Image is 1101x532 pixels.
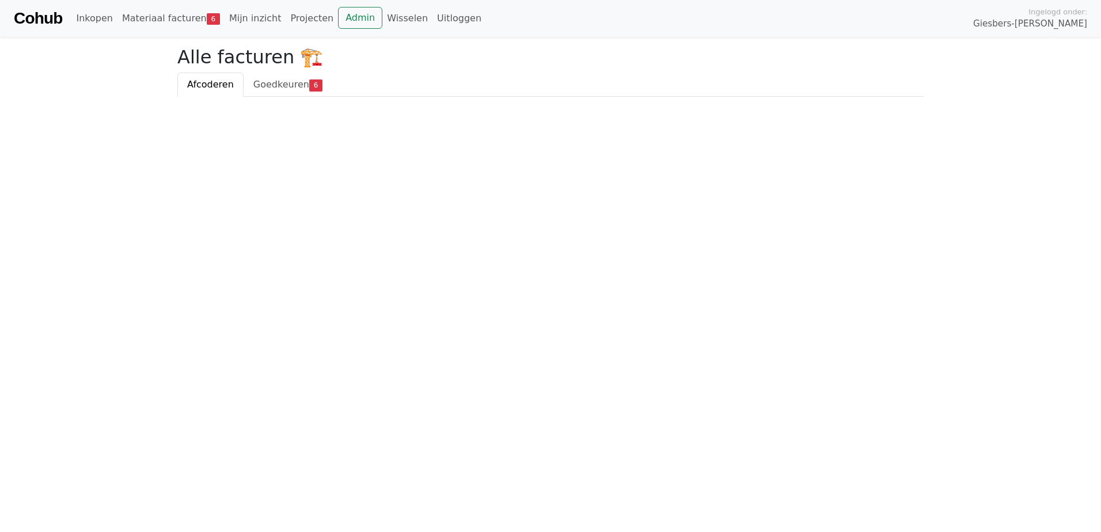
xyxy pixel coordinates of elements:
span: 6 [309,79,322,91]
span: Giesbers-[PERSON_NAME] [973,17,1087,31]
span: Goedkeuren [253,79,309,90]
a: Afcoderen [177,73,244,97]
a: Mijn inzicht [225,7,286,30]
span: Ingelogd onder: [1028,6,1087,17]
a: Uitloggen [432,7,486,30]
a: Wisselen [382,7,432,30]
a: Admin [338,7,382,29]
a: Inkopen [71,7,117,30]
span: 6 [207,13,220,25]
a: Projecten [286,7,338,30]
a: Cohub [14,5,62,32]
span: Afcoderen [187,79,234,90]
a: Goedkeuren6 [244,73,332,97]
a: Materiaal facturen6 [117,7,225,30]
h2: Alle facturen 🏗️ [177,46,924,68]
